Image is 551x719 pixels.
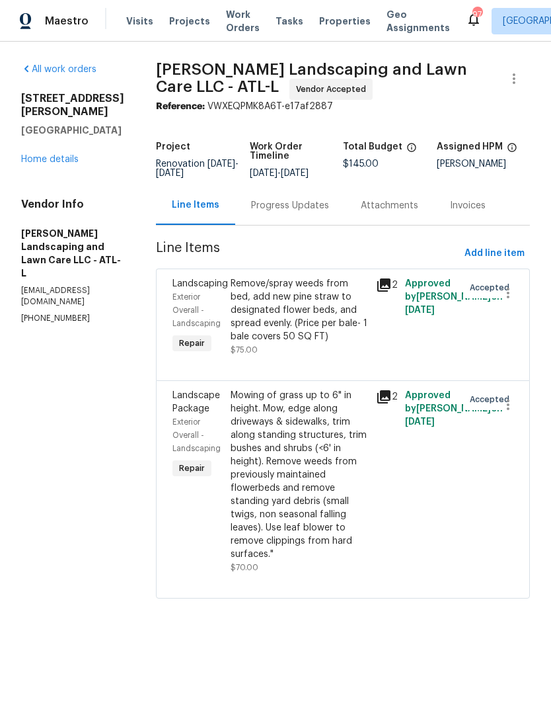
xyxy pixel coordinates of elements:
p: [PHONE_NUMBER] [21,313,124,324]
span: Accepted [470,393,515,406]
div: VWXEQPMK8A6T-e17af2887 [156,100,530,113]
div: [PERSON_NAME] [437,159,531,169]
p: [EMAIL_ADDRESS][DOMAIN_NAME] [21,285,124,308]
h5: Total Budget [343,142,402,151]
span: [DATE] [405,417,435,427]
div: 2 [376,389,397,405]
b: Reference: [156,102,205,111]
h5: [GEOGRAPHIC_DATA] [21,124,124,137]
span: Accepted [470,281,515,294]
h5: [PERSON_NAME] Landscaping and Lawn Care LLC - ATL-L [21,227,124,280]
span: Visits [126,15,153,28]
span: - [250,169,309,178]
div: 2 [376,277,397,293]
h5: Work Order Timeline [250,142,344,161]
span: The hpm assigned to this work order. [507,142,517,159]
span: - [156,159,239,178]
span: Exterior Overall - Landscaping [172,293,221,327]
div: Attachments [361,199,418,212]
span: Approved by [PERSON_NAME] on [405,279,503,315]
span: [DATE] [156,169,184,178]
button: Add line item [459,241,530,266]
span: $75.00 [231,346,258,354]
span: Tasks [275,17,303,26]
span: [DATE] [405,306,435,315]
span: Work Orders [226,8,260,34]
div: Remove/spray weeds from bed, add new pine straw to designated flower beds, and spread evenly. (Pr... [231,277,368,343]
span: Add line item [464,245,525,262]
span: Geo Assignments [386,8,450,34]
div: Line Items [172,198,219,212]
span: Renovation [156,159,239,178]
span: Projects [169,15,210,28]
span: Repair [174,462,210,475]
h5: Project [156,142,190,151]
span: Maestro [45,15,89,28]
a: Home details [21,155,79,164]
span: Landscaping [172,279,228,288]
span: [PERSON_NAME] Landscaping and Lawn Care LLC - ATL-L [156,62,467,95]
div: Invoices [450,199,486,212]
span: Landscape Package [172,391,220,413]
span: Exterior Overall - Landscaping [172,418,221,452]
div: Mowing of grass up to 6" in height. Mow, edge along driveways & sidewalks, trim along standing st... [231,389,368,561]
span: [DATE] [250,169,277,178]
div: Progress Updates [251,199,329,212]
span: Vendor Accepted [296,83,371,96]
h5: Assigned HPM [437,142,503,151]
span: $145.00 [343,159,379,169]
a: All work orders [21,65,96,74]
span: Repair [174,337,210,350]
h2: [STREET_ADDRESS][PERSON_NAME] [21,92,124,118]
span: Line Items [156,241,459,266]
span: [DATE] [281,169,309,178]
span: Properties [319,15,371,28]
span: $70.00 [231,564,258,571]
span: Approved by [PERSON_NAME] on [405,391,503,427]
h4: Vendor Info [21,198,124,211]
span: The total cost of line items that have been proposed by Opendoor. This sum includes line items th... [406,142,417,159]
div: 97 [472,8,482,21]
span: [DATE] [207,159,235,169]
